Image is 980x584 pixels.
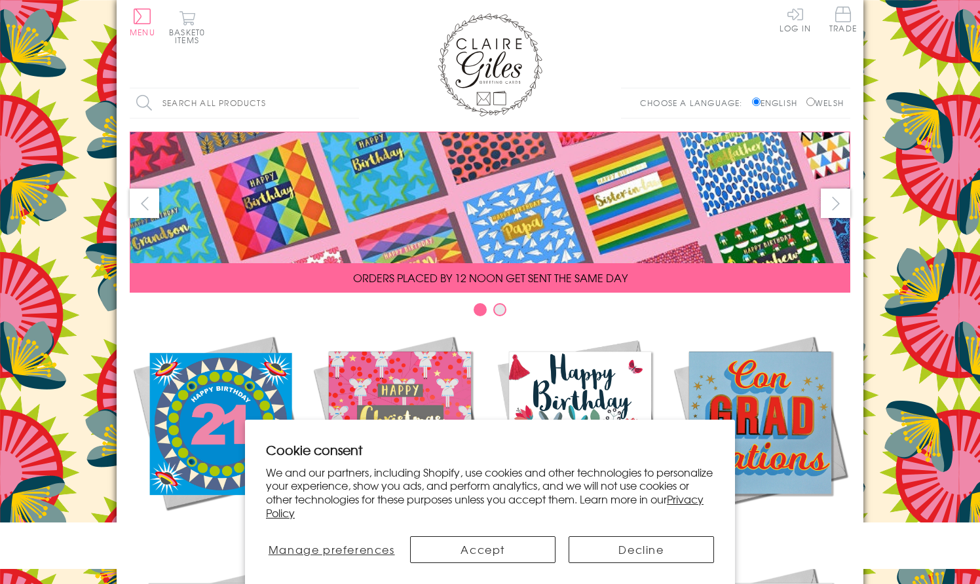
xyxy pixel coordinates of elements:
[829,7,857,35] a: Trade
[829,7,857,32] span: Trade
[175,26,205,46] span: 0 items
[130,333,310,538] a: New Releases
[410,536,556,563] button: Accept
[474,303,487,316] button: Carousel Page 1 (Current Slide)
[438,13,542,117] img: Claire Giles Greetings Cards
[266,441,714,459] h2: Cookie consent
[130,189,159,218] button: prev
[780,7,811,32] a: Log In
[169,10,205,44] button: Basket0 items
[266,491,704,520] a: Privacy Policy
[670,333,850,538] a: Academic
[130,88,359,118] input: Search all products
[806,98,815,106] input: Welsh
[346,88,359,118] input: Search
[310,333,490,538] a: Christmas
[752,97,804,109] label: English
[266,536,397,563] button: Manage preferences
[490,333,670,538] a: Birthdays
[569,536,714,563] button: Decline
[752,98,761,106] input: English
[493,303,506,316] button: Carousel Page 2
[130,302,850,323] div: Carousel Pagination
[130,26,155,38] span: Menu
[130,9,155,36] button: Menu
[269,541,395,557] span: Manage preferences
[821,189,850,218] button: next
[353,270,628,285] span: ORDERS PLACED BY 12 NOON GET SENT THE SAME DAY
[640,97,749,109] p: Choose a language:
[266,465,714,520] p: We and our partners, including Shopify, use cookies and other technologies to personalize your ex...
[806,97,844,109] label: Welsh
